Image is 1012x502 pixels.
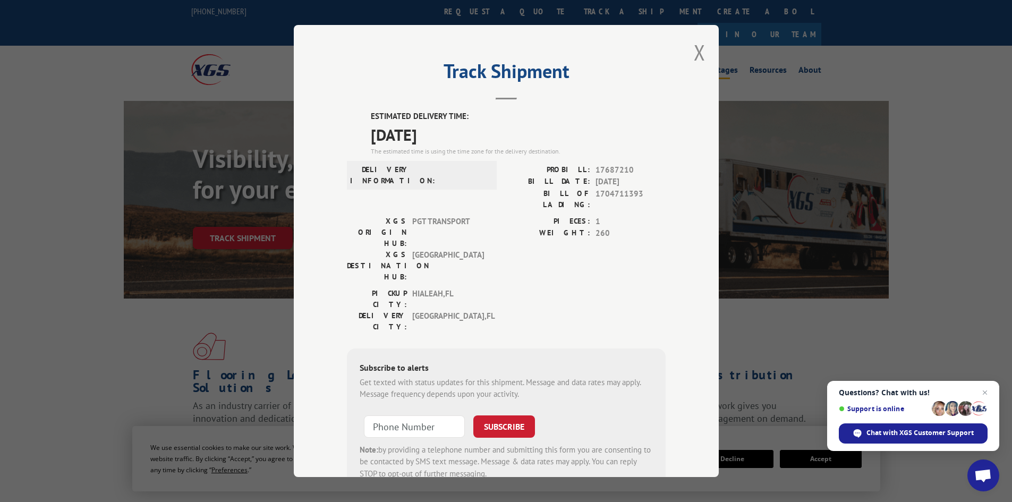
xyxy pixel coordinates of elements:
[506,188,590,210] label: BILL OF LADING:
[839,405,928,413] span: Support is online
[412,288,484,310] span: HIALEAH , FL
[506,216,590,228] label: PIECES:
[347,249,407,283] label: XGS DESTINATION HUB:
[596,164,666,176] span: 17687210
[350,164,410,186] label: DELIVERY INFORMATION:
[506,227,590,240] label: WEIGHT:
[412,216,484,249] span: PGT TRANSPORT
[694,38,705,66] button: Close modal
[839,388,988,397] span: Questions? Chat with us!
[979,386,991,399] span: Close chat
[866,428,974,438] span: Chat with XGS Customer Support
[596,176,666,188] span: [DATE]
[347,310,407,333] label: DELIVERY CITY:
[596,227,666,240] span: 260
[596,188,666,210] span: 1704711393
[371,147,666,156] div: The estimated time is using the time zone for the delivery destination.
[360,444,653,480] div: by providing a telephone number and submitting this form you are consenting to be contacted by SM...
[347,216,407,249] label: XGS ORIGIN HUB:
[371,110,666,123] label: ESTIMATED DELIVERY TIME:
[412,249,484,283] span: [GEOGRAPHIC_DATA]
[360,445,378,455] strong: Note:
[596,216,666,228] span: 1
[371,123,666,147] span: [DATE]
[360,377,653,401] div: Get texted with status updates for this shipment. Message and data rates may apply. Message frequ...
[839,423,988,444] div: Chat with XGS Customer Support
[364,415,465,438] input: Phone Number
[360,361,653,377] div: Subscribe to alerts
[412,310,484,333] span: [GEOGRAPHIC_DATA] , FL
[473,415,535,438] button: SUBSCRIBE
[967,460,999,491] div: Open chat
[347,288,407,310] label: PICKUP CITY:
[347,64,666,84] h2: Track Shipment
[506,164,590,176] label: PROBILL:
[506,176,590,188] label: BILL DATE:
